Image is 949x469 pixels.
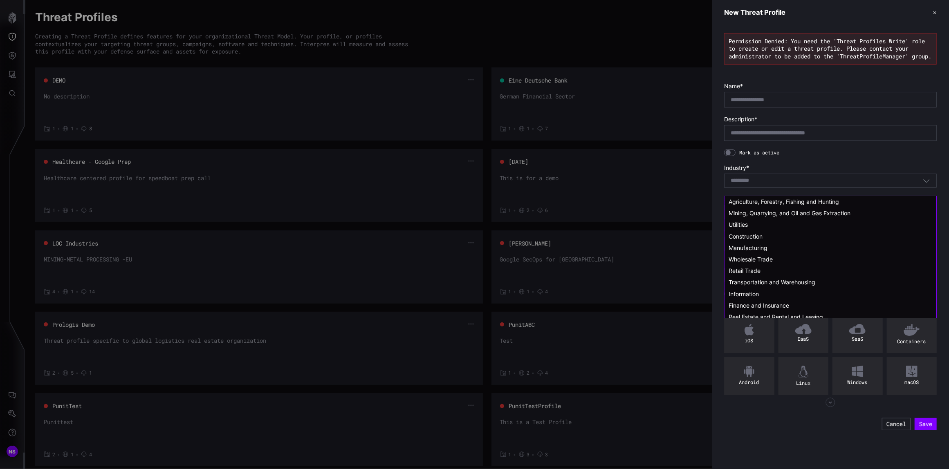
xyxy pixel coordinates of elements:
span: Transportation and Warehousing [729,279,815,286]
span: Finance and Insurance [729,302,789,309]
button: Show more [821,395,840,410]
img: Windows [852,366,863,377]
div: Containers [889,338,935,345]
span: Real Estate and Rental and Leasing [729,313,823,320]
label: Description * [724,116,937,123]
span: Information [729,290,759,297]
span: Mark as active [740,150,780,156]
div: iOS [727,337,772,344]
span: Retail Trade [729,267,761,274]
img: Linux [798,366,809,378]
span: Wholesale Trade [729,256,773,263]
div: Android [727,379,772,386]
img: iOS [745,324,754,335]
img: macOS [906,366,918,377]
div: Linux [781,380,826,386]
span: Permission Denied: You need the 'Threat Profiles Write' role to create or edit a threat profile. ... [729,37,931,60]
button: Toggle options menu [923,177,930,184]
span: Mining, Quarrying, and Oil and Gas Extraction [729,210,850,217]
label: Name * [724,83,937,90]
div: Windows [835,379,880,386]
button: Cancel [882,418,911,430]
button: ✕ [933,8,937,17]
div: SaaS [835,336,880,342]
img: IaaS [795,324,812,334]
button: Save [915,418,937,430]
label: Industry * [724,164,937,172]
h3: New Threat Profile [724,8,785,17]
span: Construction [729,233,763,240]
div: IaaS [781,336,826,342]
img: Android [744,366,754,377]
img: SaaS [849,324,866,334]
span: Manufacturing [729,244,767,251]
div: macOS [889,379,935,386]
span: Utilities [729,221,748,228]
span: Agriculture, Forestry, Fishing and Hunting [729,198,839,205]
img: Containers [904,324,920,336]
